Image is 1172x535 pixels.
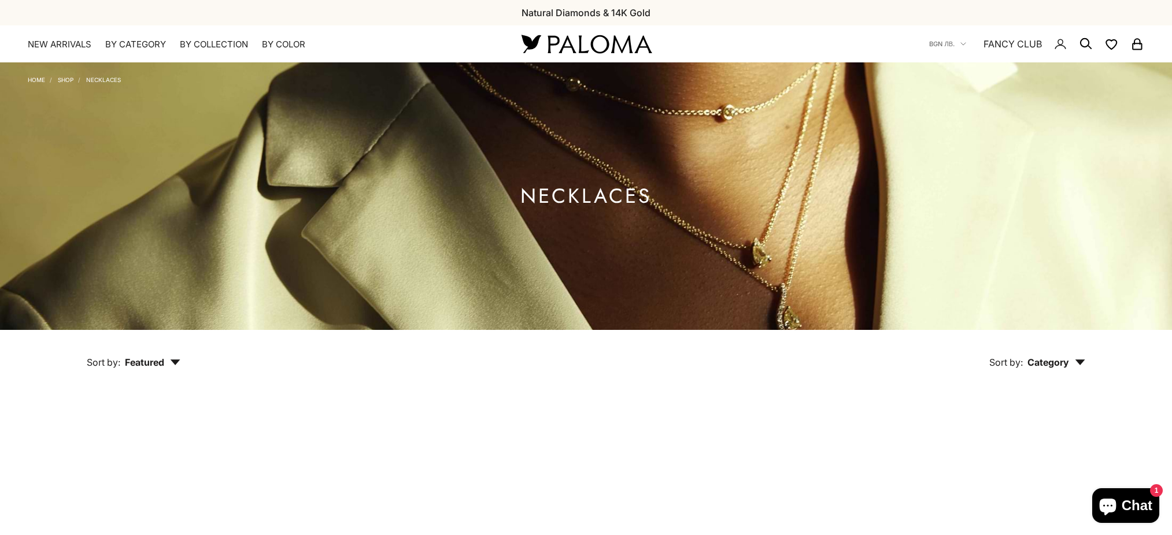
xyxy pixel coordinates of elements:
summary: By Category [105,39,166,50]
summary: By Collection [180,39,248,50]
nav: Primary navigation [28,39,494,50]
a: Shop [58,76,73,83]
span: Sort by: [87,356,120,368]
span: BGN лв. [929,39,955,49]
nav: Secondary navigation [929,25,1144,62]
span: Featured [125,356,180,368]
nav: Breadcrumb [28,74,121,83]
a: NEW ARRIVALS [28,39,91,50]
inbox-online-store-chat: Shopify online store chat [1089,488,1163,526]
a: Necklaces [86,76,121,83]
button: Sort by: Featured [60,330,207,378]
a: Home [28,76,45,83]
h1: Necklaces [520,189,652,203]
span: Category [1027,356,1085,368]
a: FANCY CLUB [984,36,1042,51]
summary: By Color [262,39,305,50]
button: BGN лв. [929,39,966,49]
p: Natural Diamonds & 14K Gold [522,5,650,20]
span: Sort by: [989,356,1023,368]
button: Sort by: Category [963,330,1112,378]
